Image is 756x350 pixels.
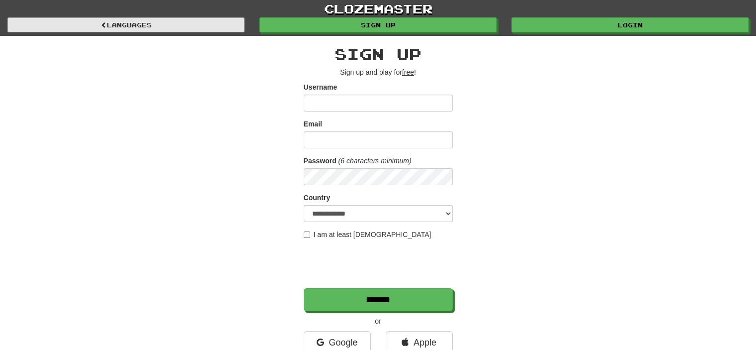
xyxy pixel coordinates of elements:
em: (6 characters minimum) [338,157,412,165]
u: free [402,68,414,76]
h2: Sign up [304,46,453,62]
a: Sign up [259,17,497,32]
iframe: reCAPTCHA [304,244,455,283]
p: or [304,316,453,326]
a: Login [511,17,749,32]
label: Password [304,156,336,166]
label: I am at least [DEMOGRAPHIC_DATA] [304,230,431,239]
label: Email [304,119,322,129]
p: Sign up and play for ! [304,67,453,77]
label: Country [304,193,331,203]
label: Username [304,82,337,92]
a: Languages [7,17,245,32]
input: I am at least [DEMOGRAPHIC_DATA] [304,232,310,238]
